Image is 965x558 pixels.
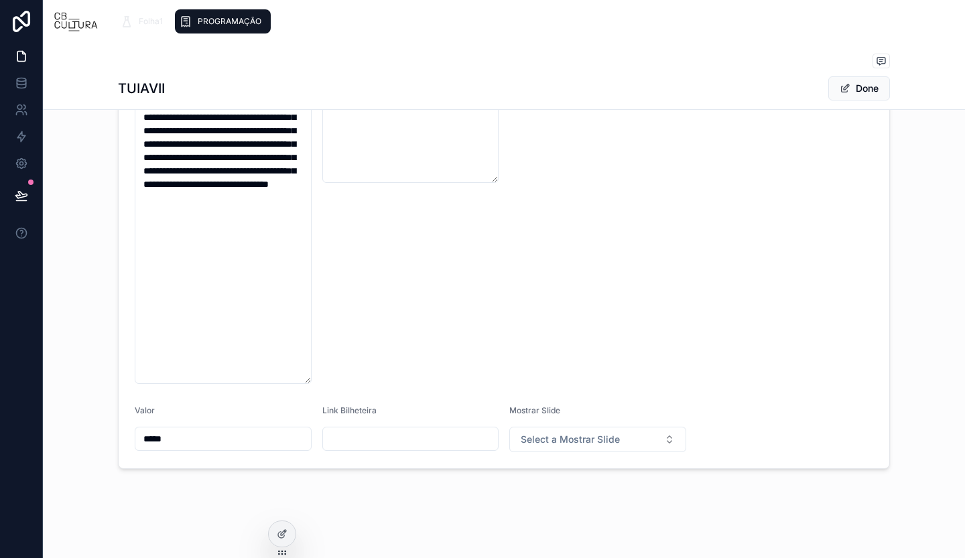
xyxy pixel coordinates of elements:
[509,405,560,415] span: Mostrar Slide
[135,405,155,415] span: Valor
[175,9,271,33] a: PROGRAMAÇÃO
[54,11,99,32] img: App logo
[509,427,686,452] button: Select Button
[828,76,890,100] button: Done
[198,16,261,27] span: PROGRAMAÇÃO
[109,7,954,36] div: scrollable content
[118,79,165,98] h1: TUIAVII
[139,16,163,27] span: Folha1
[116,9,172,33] a: Folha1
[322,405,377,415] span: Link Bilheteira
[521,433,620,446] span: Select a Mostrar Slide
